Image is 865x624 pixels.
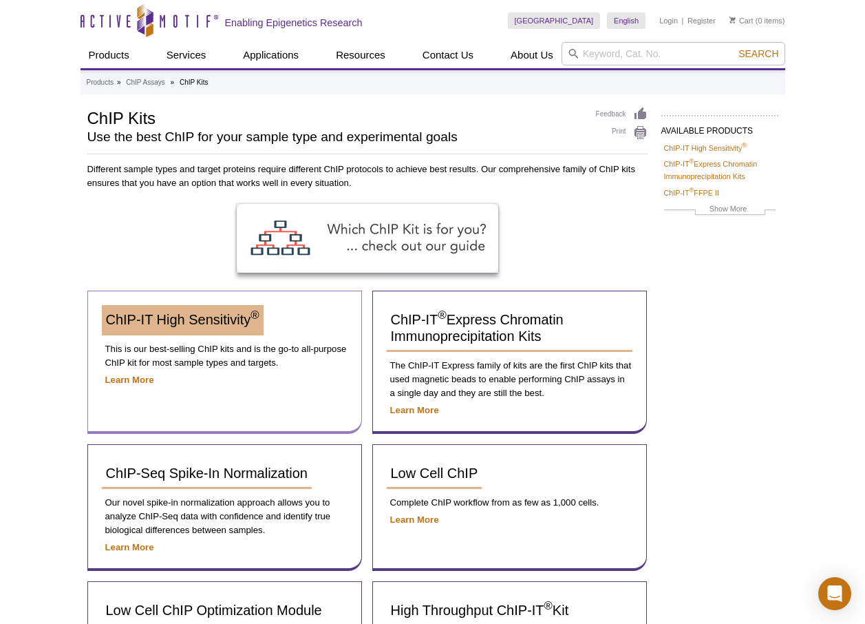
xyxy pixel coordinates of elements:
a: ChIP-IT High Sensitivity® [664,142,747,154]
h2: Use the best ChIP for your sample type and experimental goals [87,131,582,143]
span: ChIP-IT High Sensitivity [106,312,259,327]
p: Complete ChIP workflow from as few as 1,000 cells. [387,496,632,510]
a: ChIP-IT High Sensitivity® [102,305,264,335]
input: Keyword, Cat. No. [562,42,785,65]
a: Cart [729,16,754,25]
h2: Enabling Epigenetics Research [225,17,363,29]
span: ChIP-IT Express Chromatin Immunoprecipitation Kits [391,312,564,344]
a: Register [687,16,716,25]
span: Low Cell ChIP [391,466,478,481]
a: Learn More [390,514,439,525]
h1: ChIP Kits [87,107,582,127]
a: ChIP-IT®Express Chromatin Immunoprecipitation Kits [387,305,632,352]
p: The ChIP-IT Express family of kits are the first ChIP kits that used magnetic beads to enable per... [387,359,632,400]
a: Contact Us [414,42,482,68]
a: Learn More [390,405,439,415]
a: ChIP-IT®Express Chromatin Immunoprecipitation Kits [664,158,776,183]
a: Print [596,125,648,141]
sup: ® [438,309,446,322]
div: Open Intercom Messenger [818,577,851,610]
sup: ® [690,158,694,165]
span: Low Cell ChIP Optimization Module [106,603,322,618]
h2: AVAILABLE PRODUCTS [661,115,778,140]
img: ChIP Kit Selection Guide [237,204,498,273]
span: High Throughput ChIP-IT Kit [391,603,569,618]
a: English [607,12,645,29]
sup: ® [690,187,694,194]
p: Our novel spike-in normalization approach allows you to analyze ChIP-Seq data with confidence and... [102,496,348,537]
a: Show More [664,202,776,218]
a: Resources [328,42,394,68]
p: Different sample types and target proteins require different ChIP protocols to achieve best resul... [87,163,648,190]
li: ChIP Kits [180,79,209,86]
a: ChIP Assays [126,76,165,89]
a: Services [158,42,215,68]
sup: ® [250,309,259,322]
li: | [682,12,684,29]
li: » [171,79,175,86]
span: Search [738,48,778,59]
a: Applications [235,42,307,68]
a: Products [87,76,114,89]
sup: ® [544,600,553,613]
li: » [117,79,121,86]
p: This is our best-selling ChIP kits and is the go-to all-purpose ChIP kit for most sample types an... [102,342,348,370]
a: ChIP-Seq Spike-In Normalization [102,459,312,489]
a: Products [81,42,138,68]
sup: ® [742,142,747,149]
a: Learn More [105,542,154,552]
li: (0 items) [729,12,785,29]
img: Your Cart [729,17,736,23]
a: About Us [502,42,562,68]
a: Low Cell ChIP [387,459,482,489]
a: Learn More [105,375,154,385]
a: Feedback [596,107,648,122]
a: [GEOGRAPHIC_DATA] [508,12,601,29]
a: ChIP-IT®FFPE II [664,187,719,199]
span: ChIP-Seq Spike-In Normalization [106,466,308,481]
button: Search [734,48,782,60]
a: Login [659,16,678,25]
